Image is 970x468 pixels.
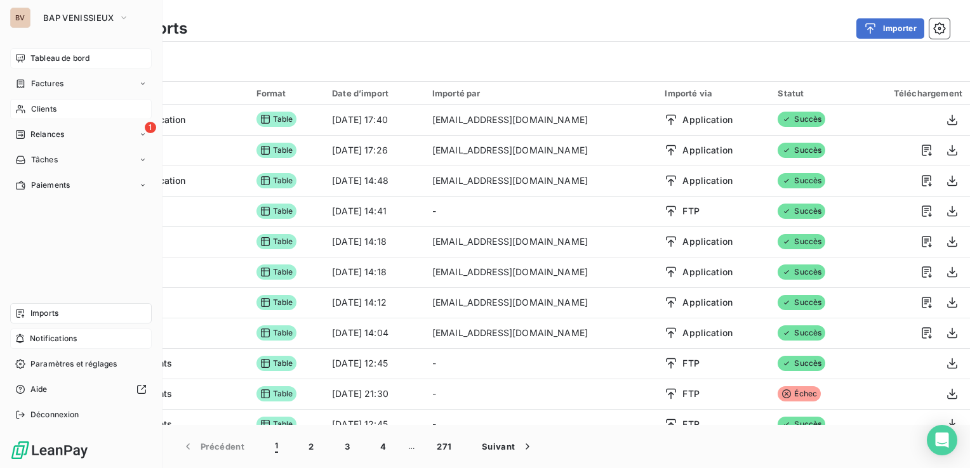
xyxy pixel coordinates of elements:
td: [DATE] 12:45 [324,409,425,439]
span: Relances [30,129,64,140]
button: Précédent [166,433,260,460]
span: FTP [682,205,699,218]
span: Échec [778,386,821,401]
span: Notifications [30,333,77,344]
span: Succès [778,204,825,219]
span: FTP [682,387,699,400]
div: Date d’import [332,88,417,98]
button: 271 [422,433,467,460]
td: [EMAIL_ADDRESS][DOMAIN_NAME] [425,257,658,287]
span: Application [682,296,733,309]
span: Succès [778,356,825,371]
span: Imports [30,308,58,319]
span: Table [256,204,297,219]
span: Paramètres et réglages [30,358,117,370]
td: [DATE] 14:41 [324,196,425,226]
span: FTP [682,357,699,370]
td: [EMAIL_ADDRESS][DOMAIN_NAME] [425,287,658,318]
td: [DATE] 14:18 [324,257,425,287]
span: Tâches [31,154,58,166]
button: 4 [365,433,401,460]
span: Succès [778,417,825,432]
span: 1 [145,122,156,133]
span: Aide [30,384,48,395]
button: 2 [293,433,329,460]
td: [DATE] 14:48 [324,166,425,196]
span: Table [256,143,297,158]
span: Table [256,325,297,341]
span: Application [682,235,733,248]
td: [DATE] 12:45 [324,348,425,379]
td: [DATE] 17:40 [324,105,425,135]
img: Logo LeanPay [10,440,89,460]
td: - [425,348,658,379]
span: Table [256,173,297,188]
td: [DATE] 14:18 [324,226,425,257]
span: Succès [778,173,825,188]
td: [DATE] 17:26 [324,135,425,166]
span: Clients [31,103,56,115]
span: Paiements [31,179,70,191]
td: [DATE] 14:12 [324,287,425,318]
div: Téléchargement [863,88,962,98]
span: Application [682,266,733,278]
span: … [401,436,422,457]
span: Factures [31,78,63,89]
td: - [425,409,658,439]
span: 1 [275,440,278,453]
span: Déconnexion [30,409,79,420]
td: [EMAIL_ADDRESS][DOMAIN_NAME] [425,135,658,166]
span: Succès [778,325,825,341]
td: [EMAIL_ADDRESS][DOMAIN_NAME] [425,318,658,348]
span: Table [256,234,297,249]
span: Tableau de bord [30,53,90,64]
span: Table [256,295,297,310]
td: [DATE] 21:30 [324,379,425,409]
span: Table [256,264,297,280]
div: Statut [778,88,848,98]
button: Importer [856,18,924,39]
span: Succès [778,234,825,249]
td: [DATE] 14:04 [324,318,425,348]
span: Application [682,174,733,187]
a: Aide [10,379,152,400]
span: Application [682,144,733,157]
td: - [425,379,658,409]
span: Succès [778,143,825,158]
button: 3 [329,433,365,460]
div: BV [10,8,30,28]
span: Table [256,112,297,127]
td: - [425,196,658,226]
span: Table [256,356,297,371]
td: [EMAIL_ADDRESS][DOMAIN_NAME] [425,226,658,257]
button: 1 [260,433,293,460]
div: Open Intercom Messenger [927,425,957,455]
td: [EMAIL_ADDRESS][DOMAIN_NAME] [425,105,658,135]
span: Table [256,386,297,401]
span: FTP [682,418,699,431]
span: Succès [778,295,825,310]
span: Application [682,114,733,126]
td: [EMAIL_ADDRESS][DOMAIN_NAME] [425,166,658,196]
span: Succès [778,264,825,280]
div: Importé via [665,88,762,98]
button: Suivant [467,433,549,460]
div: Format [256,88,317,98]
span: Application [682,327,733,339]
span: Succès [778,112,825,127]
span: BAP VENISSIEUX [43,13,114,23]
div: Importé par [432,88,650,98]
span: Table [256,417,297,432]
